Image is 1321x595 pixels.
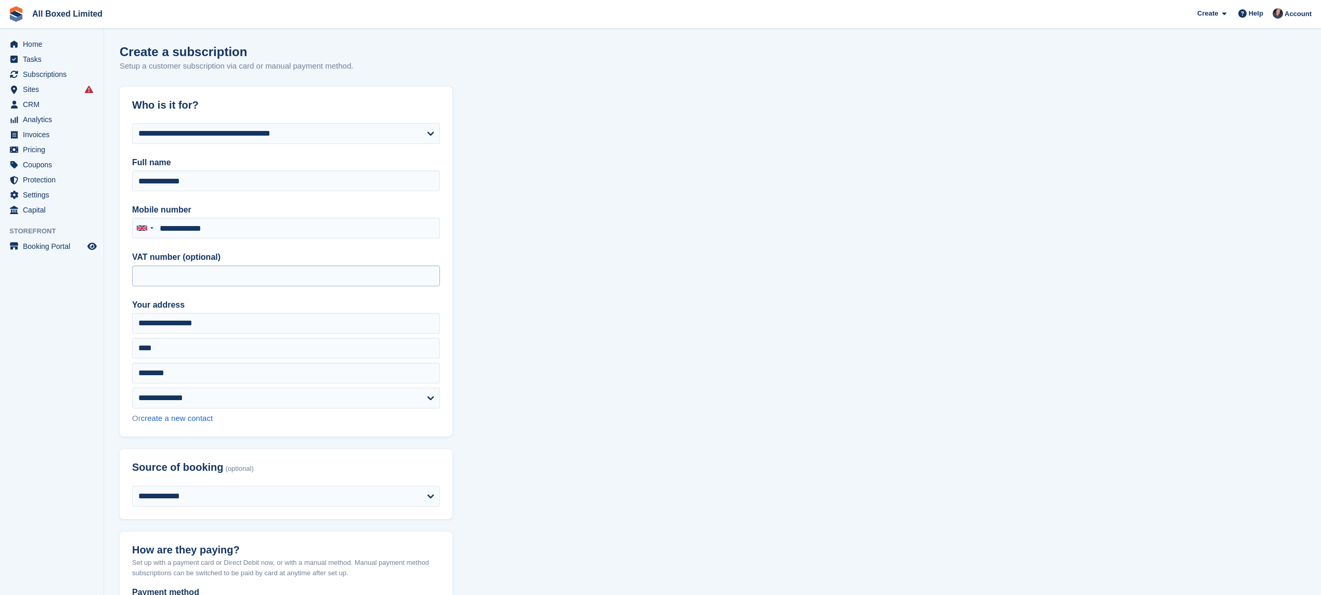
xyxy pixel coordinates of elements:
a: create a new contact [141,414,213,422]
span: Account [1285,9,1312,19]
label: Your address [132,299,440,311]
div: United Kingdom: +44 [133,218,157,238]
a: All Boxed Limited [28,5,107,22]
a: menu [5,82,98,97]
a: menu [5,173,98,187]
a: menu [5,127,98,142]
span: (optional) [226,465,254,473]
a: menu [5,97,98,112]
a: menu [5,188,98,202]
a: menu [5,52,98,67]
span: Create [1197,8,1218,19]
a: Preview store [86,240,98,253]
span: Analytics [23,112,85,127]
img: stora-icon-8386f47178a22dfd0bd8f6a31ec36ba5ce8667c1dd55bd0f319d3a0aa187defe.svg [8,6,24,22]
a: menu [5,203,98,217]
a: menu [5,112,98,127]
div: Or [132,413,440,425]
a: menu [5,37,98,51]
a: menu [5,239,98,254]
span: Invoices [23,127,85,142]
span: Protection [23,173,85,187]
h2: How are they paying? [132,544,440,556]
a: menu [5,67,98,82]
span: Source of booking [132,461,224,473]
label: Full name [132,156,440,169]
label: Mobile number [132,204,440,216]
span: Storefront [9,226,103,236]
span: Booking Portal [23,239,85,254]
span: Coupons [23,157,85,172]
a: menu [5,142,98,157]
img: Dan Goss [1273,8,1283,19]
p: Set up with a payment card or Direct Debit now, or with a manual method. Manual payment method su... [132,558,440,578]
span: Pricing [23,142,85,157]
span: Tasks [23,52,85,67]
label: VAT number (optional) [132,251,440,263]
span: Capital [23,203,85,217]
h1: Create a subscription [120,45,247,59]
a: menu [5,157,98,172]
span: Settings [23,188,85,202]
span: Sites [23,82,85,97]
h2: Who is it for? [132,99,440,111]
i: Smart entry sync failures have occurred [85,85,93,94]
span: Home [23,37,85,51]
p: Setup a customer subscription via card or manual payment method. [120,60,353,72]
span: Subscriptions [23,67,85,82]
span: CRM [23,97,85,112]
span: Help [1249,8,1263,19]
